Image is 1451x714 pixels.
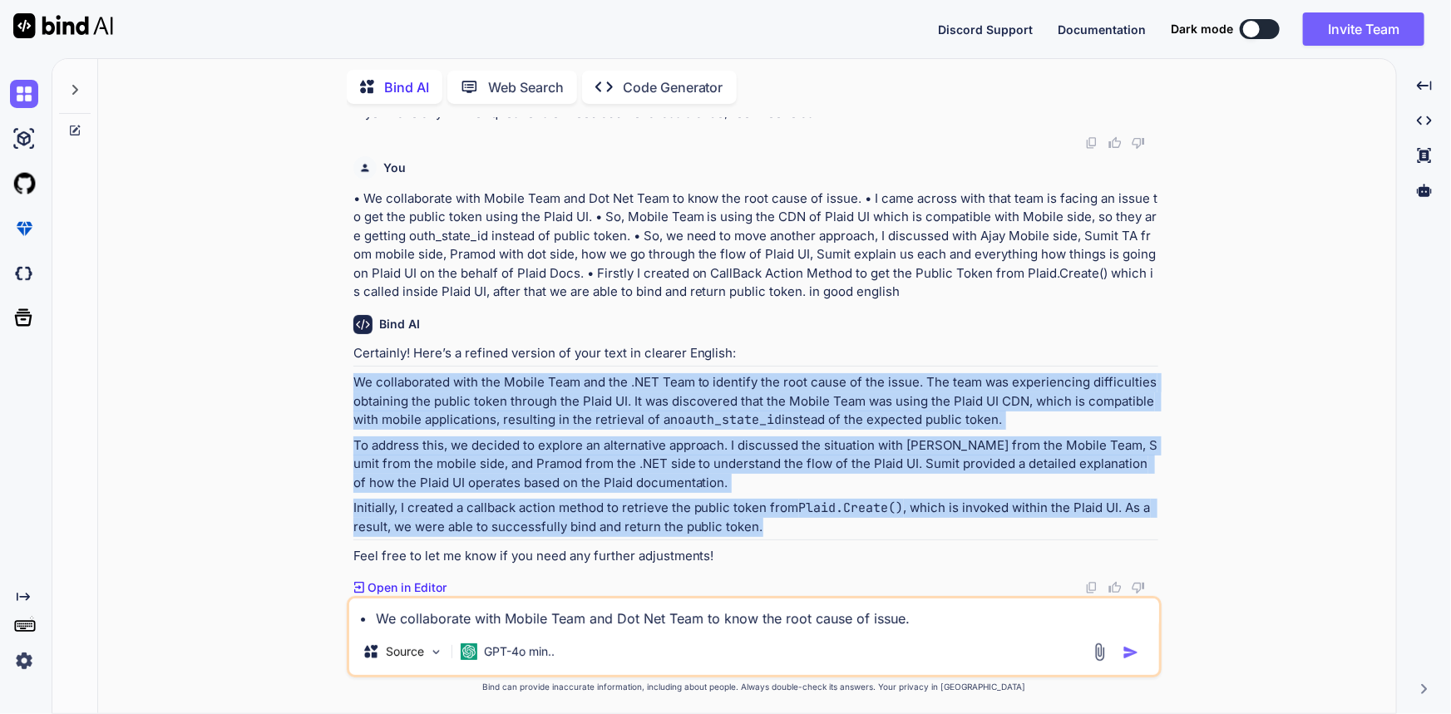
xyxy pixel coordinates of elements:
img: Pick Models [429,645,443,659]
img: dislike [1132,581,1145,594]
p: Web Search [488,77,564,97]
img: settings [10,647,38,675]
p: Initially, I created a callback action method to retrieve the public token from , which is invoke... [353,499,1158,536]
button: Invite Team [1303,12,1424,46]
img: copy [1085,581,1098,594]
img: GPT-4o mini [461,643,477,660]
img: copy [1085,136,1098,150]
p: GPT-4o min.. [484,643,555,660]
button: Discord Support [938,21,1033,38]
span: Documentation [1058,22,1146,37]
span: Dark mode [1171,21,1233,37]
img: githubLight [10,170,38,198]
button: Documentation [1058,21,1146,38]
p: Certainly! Here’s a refined version of your text in clearer English: [353,344,1158,363]
p: Bind AI [384,77,429,97]
img: Bind AI [13,13,113,38]
img: premium [10,214,38,243]
p: Source [386,643,424,660]
img: ai-studio [10,125,38,153]
img: darkCloudIdeIcon [10,259,38,288]
p: Bind can provide inaccurate information, including about people. Always double-check its answers.... [347,681,1162,693]
img: attachment [1090,643,1109,662]
h6: Bind AI [379,316,420,332]
img: like [1108,136,1122,150]
p: We collaborated with the Mobile Team and the .NET Team to identify the root cause of the issue. T... [353,373,1158,430]
p: To address this, we decided to explore an alternative approach. I discussed the situation with [P... [353,436,1158,493]
code: Plaid.Create() [799,500,904,516]
img: icon [1123,644,1139,661]
img: dislike [1132,136,1145,150]
p: • We collaborate with Mobile Team and Dot Net Team to know the root cause of issue. • I came acro... [353,190,1158,302]
code: oauth_state_id [678,411,782,428]
span: Discord Support [938,22,1033,37]
img: like [1108,581,1122,594]
h6: You [383,160,406,176]
p: Code Generator [623,77,723,97]
p: Feel free to let me know if you need any further adjustments! [353,547,1158,566]
p: Open in Editor [368,579,447,596]
img: chat [10,80,38,108]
